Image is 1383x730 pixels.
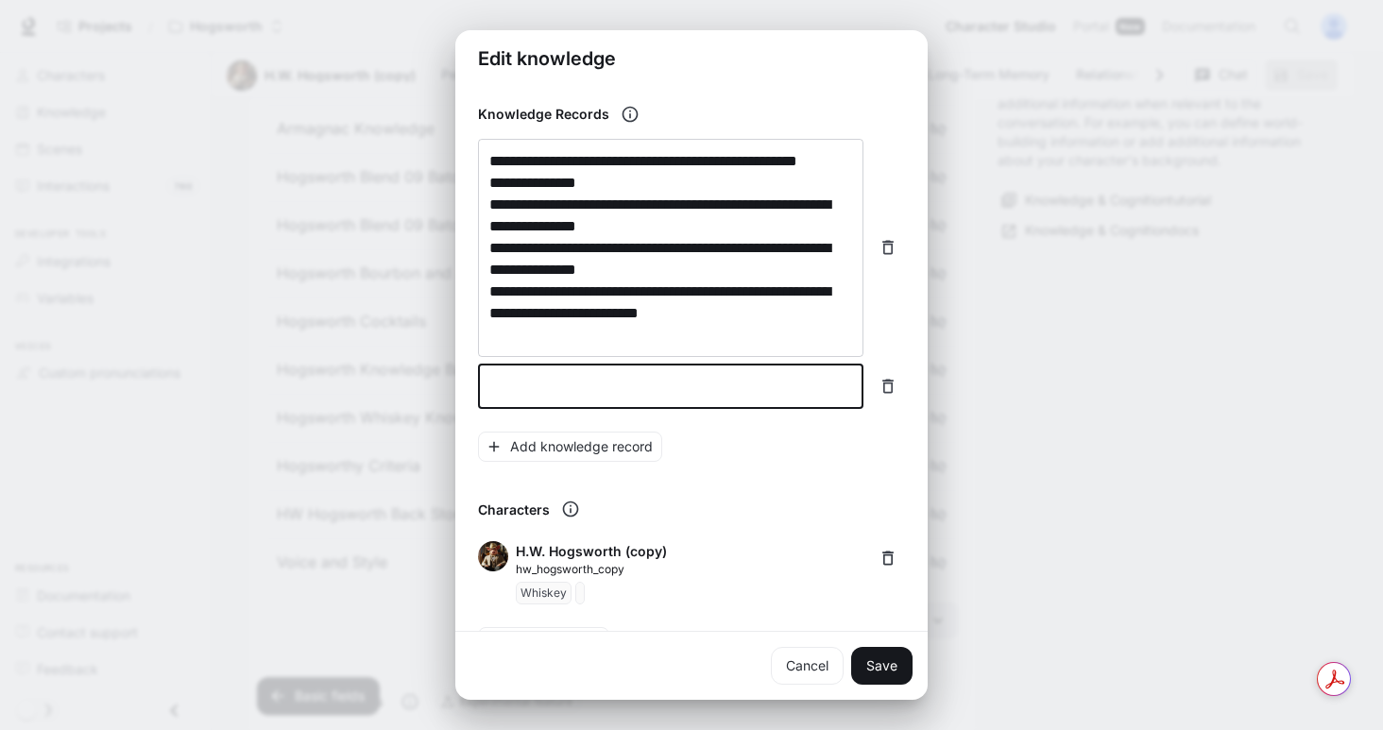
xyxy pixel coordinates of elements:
p: hw_hogsworth_copy [516,561,667,578]
a: Cancel [771,647,844,685]
p: H.W. Hogsworth (copy) [516,541,667,561]
img: H.W. Hogsworth (copy) [478,541,508,571]
span: Delete [871,541,905,604]
button: Add knowledge record [478,432,662,463]
h2: Edit knowledge [455,30,928,87]
button: Add character [478,627,609,658]
span: Whiskey [516,582,575,604]
p: Whiskey [521,586,567,601]
h6: Knowledge Records [478,105,609,124]
p: Characters [478,500,550,519]
button: Save [851,647,913,685]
